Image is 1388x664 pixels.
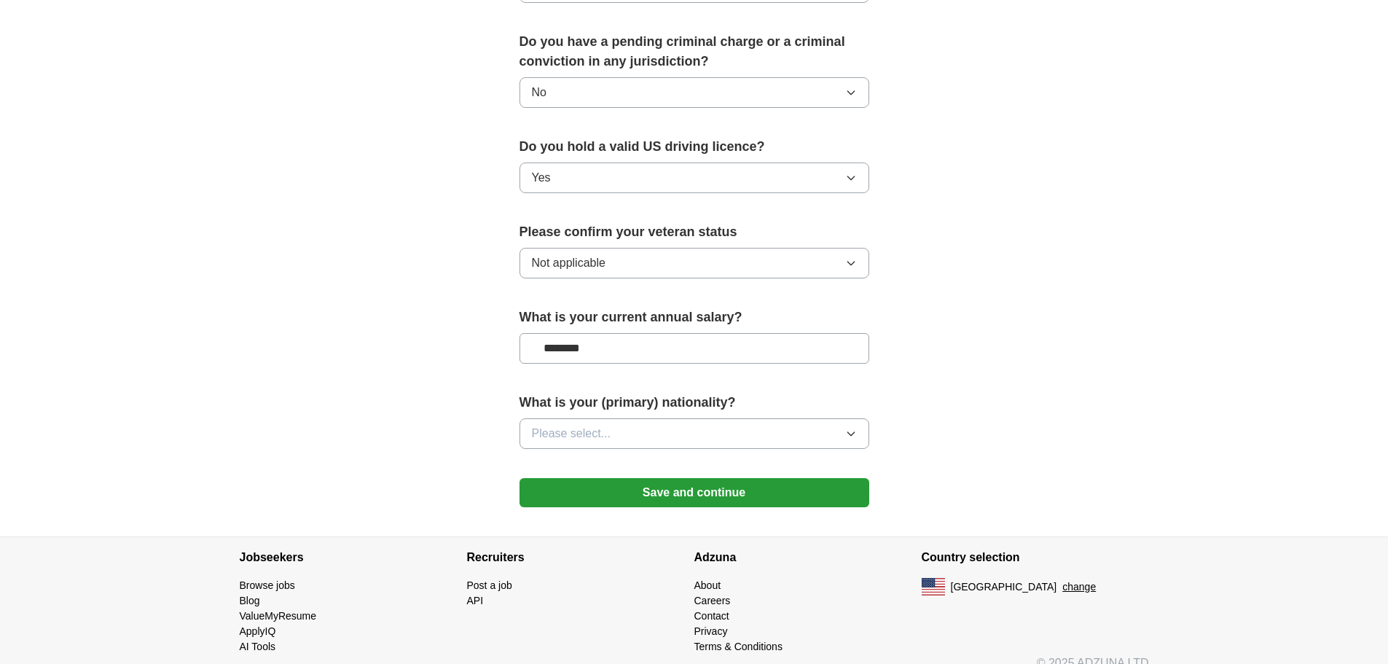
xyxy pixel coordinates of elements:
button: change [1062,579,1096,595]
a: Careers [694,595,731,606]
span: Please select... [532,425,611,442]
label: What is your (primary) nationality? [519,393,869,413]
a: Terms & Conditions [694,641,783,652]
h4: Country selection [922,537,1149,578]
button: Save and continue [519,478,869,507]
a: API [467,595,484,606]
a: Privacy [694,625,728,637]
label: Do you have a pending criminal charge or a criminal conviction in any jurisdiction? [519,32,869,71]
button: Yes [519,163,869,193]
a: AI Tools [240,641,276,652]
a: Browse jobs [240,579,295,591]
span: [GEOGRAPHIC_DATA] [951,579,1057,595]
img: US flag [922,578,945,595]
a: Post a job [467,579,512,591]
label: Do you hold a valid US driving licence? [519,137,869,157]
button: No [519,77,869,108]
span: No [532,84,546,101]
a: ValueMyResume [240,610,317,622]
label: Please confirm your veteran status [519,222,869,242]
a: ApplyIQ [240,625,276,637]
a: Contact [694,610,729,622]
button: Please select... [519,418,869,449]
span: Yes [532,169,551,187]
label: What is your current annual salary? [519,308,869,327]
span: Not applicable [532,254,605,272]
a: Blog [240,595,260,606]
a: About [694,579,721,591]
button: Not applicable [519,248,869,278]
